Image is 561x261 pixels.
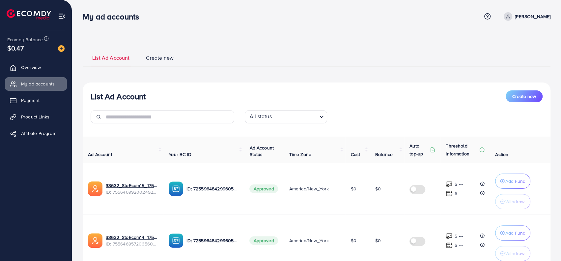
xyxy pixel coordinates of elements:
[446,242,453,249] img: top-up amount
[455,241,463,249] p: $ ---
[21,114,49,120] span: Product Links
[495,174,530,189] button: Add Fund
[533,231,556,256] iframe: Chat
[455,232,463,240] p: $ ---
[506,90,543,102] button: Create new
[21,64,41,71] span: Overview
[375,237,381,244] span: $0
[88,151,112,158] span: Ad Account
[505,198,524,206] p: Withdraw
[515,13,550,20] p: [PERSON_NAME]
[92,54,129,62] span: List Ad Account
[106,182,158,196] div: <span class='underline'>33632_StoEcom15_1759377802152</span></br>7556469920024920081
[88,181,102,196] img: ic-ads-acc.e4c84228.svg
[505,229,525,237] p: Add Fund
[5,94,67,107] a: Payment
[495,151,508,158] span: Action
[106,182,158,189] a: 33632_StoEcom15_1759377802152
[495,246,530,261] button: Withdraw
[505,177,525,185] p: Add Fund
[5,77,67,90] a: My ad accounts
[289,237,329,244] span: America/New_York
[106,189,158,195] span: ID: 7556469920024920081
[58,13,66,20] img: menu
[5,110,67,123] a: Product Links
[495,194,530,209] button: Withdraw
[375,185,381,192] span: $0
[289,185,329,192] span: America/New_York
[501,12,550,21] a: [PERSON_NAME]
[249,236,278,245] span: Approved
[446,190,453,197] img: top-up amount
[106,234,158,247] div: <span class='underline'>33632_StoEcom14_1759377763347</span></br>7556469572065607696
[169,233,183,248] img: ic-ba-acc.ded83a64.svg
[446,233,453,240] img: top-up amount
[455,189,463,197] p: $ ---
[5,127,67,140] a: Affiliate Program
[289,151,311,158] span: Time Zone
[351,185,356,192] span: $0
[186,185,239,193] p: ID: 7255964842996056065
[106,241,158,247] span: ID: 7556469572065607696
[106,234,158,241] a: 33632_StoEcom14_1759377763347
[7,36,43,43] span: Ecomdy Balance
[88,233,102,248] img: ic-ads-acc.e4c84228.svg
[505,249,524,257] p: Withdraw
[21,97,40,104] span: Payment
[91,92,146,101] h3: List Ad Account
[512,93,536,100] span: Create new
[351,237,356,244] span: $0
[248,111,273,122] span: All status
[21,130,56,137] span: Affiliate Program
[495,225,530,241] button: Add Fund
[409,142,429,158] p: Auto top-up
[7,9,51,19] img: logo
[83,12,144,21] h3: My ad accounts
[446,181,453,188] img: top-up amount
[146,54,174,62] span: Create new
[351,151,360,158] span: Cost
[186,237,239,245] p: ID: 7255964842996056065
[249,184,278,193] span: Approved
[58,45,65,52] img: image
[375,151,393,158] span: Balance
[446,142,478,158] p: Threshold information
[245,110,327,123] div: Search for option
[169,181,183,196] img: ic-ba-acc.ded83a64.svg
[7,43,24,53] span: $0.47
[5,61,67,74] a: Overview
[274,112,317,122] input: Search for option
[169,151,191,158] span: Your BC ID
[21,81,55,87] span: My ad accounts
[249,145,274,158] span: Ad Account Status
[455,180,463,188] p: $ ---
